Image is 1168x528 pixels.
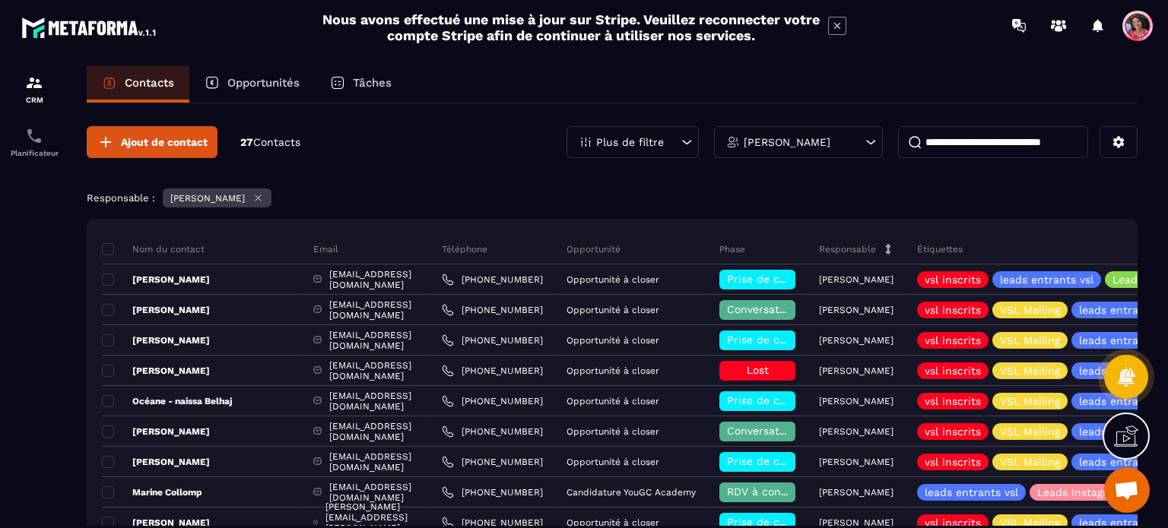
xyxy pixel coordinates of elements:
p: VSL Mailing [1000,426,1060,437]
p: [PERSON_NAME] [819,396,893,406]
p: Planificateur [4,149,65,157]
p: [PERSON_NAME] [819,517,893,528]
p: 27 [240,135,300,150]
img: formation [25,74,43,92]
span: Lost [747,364,769,376]
div: Ouvrir le chat [1104,467,1150,513]
p: VSL Mailing [1000,305,1060,315]
p: VSL Mailing [1000,396,1060,406]
p: [PERSON_NAME] [102,365,210,377]
p: Téléphone [442,243,487,255]
a: formationformationCRM [4,62,65,115]
p: Opportunité à closer [567,517,659,528]
span: Prise de contact effectuée [727,273,868,285]
a: Tâches [315,66,407,103]
span: Prise de contact effectuée [727,394,868,406]
a: [PHONE_NUMBER] [442,365,543,377]
p: VSL Mailing [1000,365,1060,376]
p: [PERSON_NAME] [819,274,893,285]
p: Opportunité à closer [567,426,659,437]
p: Opportunité à closer [567,365,659,376]
a: Opportunités [189,66,315,103]
p: Opportunité à closer [567,396,659,406]
span: Conversation en cours [727,303,845,315]
p: Contacts [125,76,174,90]
p: vsl inscrits [925,457,981,467]
p: Opportunités [227,76,300,90]
p: VSL Mailing [1000,335,1060,346]
p: Tâches [353,76,392,90]
p: vsl inscrits [925,517,981,528]
p: [PERSON_NAME] [102,304,210,316]
p: Responsable [819,243,876,255]
a: [PHONE_NUMBER] [442,304,543,316]
h2: Nous avons effectué une mise à jour sur Stripe. Veuillez reconnecter votre compte Stripe afin de ... [322,11,820,43]
p: vsl inscrits [925,396,981,406]
a: Contacts [87,66,189,103]
p: Opportunité à closer [567,335,659,346]
p: [PERSON_NAME] [819,365,893,376]
p: [PERSON_NAME] [819,305,893,315]
a: [PHONE_NUMBER] [442,456,543,468]
span: Prise de contact effectuée [727,455,868,467]
p: leads entrants vsl [1000,274,1093,285]
p: Étiquettes [917,243,963,255]
p: leads entrants vsl [925,487,1018,498]
p: Marine Collomp [102,486,202,498]
p: [PERSON_NAME] [744,137,830,147]
p: Leads Instagram [1037,487,1123,498]
p: Opportunité [567,243,620,255]
p: [PERSON_NAME] [102,273,210,286]
p: vsl inscrits [925,365,981,376]
p: Opportunité à closer [567,274,659,285]
img: scheduler [25,127,43,145]
p: Email [313,243,338,255]
p: vsl inscrits [925,305,981,315]
a: [PHONE_NUMBER] [442,395,543,407]
p: Leads ADS [1112,274,1167,285]
p: [PERSON_NAME] [819,487,893,498]
p: Candidature YouGC Academy [567,487,696,498]
p: Opportunité à closer [567,457,659,467]
p: CRM [4,96,65,104]
span: Contacts [253,136,300,148]
span: Conversation en cours [727,425,845,437]
span: Prise de contact effectuée [727,334,868,346]
p: VSL Mailing [1000,517,1060,528]
p: vsl inscrits [925,335,981,346]
p: [PERSON_NAME] [102,456,210,468]
p: [PERSON_NAME] [819,335,893,346]
p: Nom du contact [102,243,205,255]
span: Prise de contact effectuée [727,516,868,528]
p: [PERSON_NAME] [819,426,893,437]
p: Phase [719,243,745,255]
span: Ajout de contact [121,134,208,150]
p: vsl inscrits [925,426,981,437]
a: [PHONE_NUMBER] [442,425,543,438]
p: [PERSON_NAME] [819,457,893,467]
a: schedulerschedulerPlanificateur [4,115,65,169]
p: [PERSON_NAME] [170,193,245,204]
span: RDV à confimer ❓ [727,485,825,498]
p: Plus de filtre [596,137,664,147]
p: [PERSON_NAME] [102,425,210,438]
p: vsl inscrits [925,274,981,285]
a: [PHONE_NUMBER] [442,486,543,498]
a: [PHONE_NUMBER] [442,273,543,286]
a: [PHONE_NUMBER] [442,334,543,346]
p: Océane - naissa Belhaj [102,395,232,407]
button: Ajout de contact [87,126,217,158]
p: Opportunité à closer [567,305,659,315]
p: Responsable : [87,192,155,204]
p: [PERSON_NAME] [102,334,210,346]
img: logo [21,14,158,41]
p: VSL Mailing [1000,457,1060,467]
